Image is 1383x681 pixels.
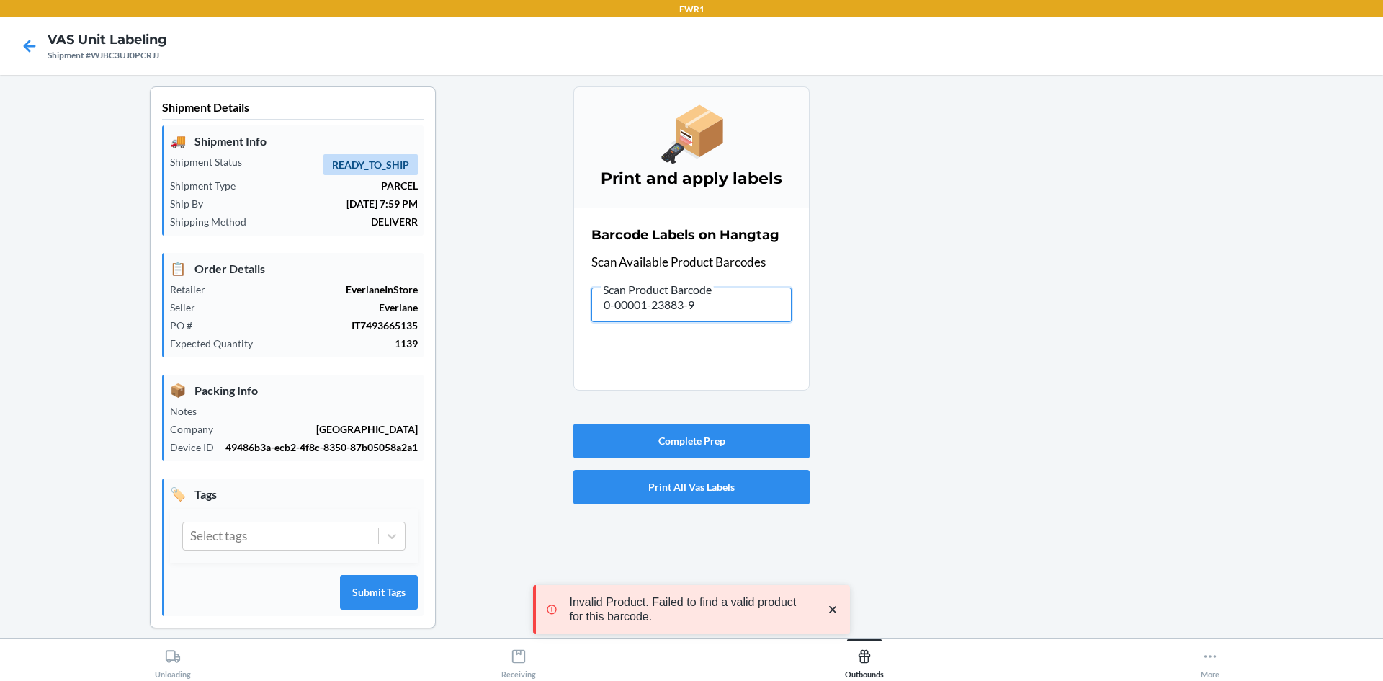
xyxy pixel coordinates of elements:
button: Outbounds [691,639,1037,679]
p: Invalid Product. Failed to find a valid product for this barcode. [569,595,811,624]
p: [GEOGRAPHIC_DATA] [225,422,418,437]
button: More [1037,639,1383,679]
p: Shipment Info [170,131,418,151]
p: Everlane [207,300,418,315]
p: PARCEL [247,178,418,193]
span: 🚚 [170,131,186,151]
p: DELIVERR [258,214,418,229]
p: 49486b3a-ecb2-4f8c-8350-87b05058a2a1 [225,440,418,455]
span: 🏷️ [170,484,186,504]
p: 1139 [264,336,418,351]
p: Notes [170,404,208,419]
p: Order Details [170,259,418,278]
div: Shipment #WJBC3UJ0PCRJJ [48,49,167,62]
span: Scan Product Barcode [601,282,714,297]
div: Outbounds [845,643,884,679]
p: PO # [170,318,204,333]
div: Receiving [501,643,536,679]
span: 📋 [170,259,186,278]
p: Device ID [170,440,225,455]
svg: close toast [825,602,840,617]
p: Ship By [170,196,215,211]
div: Select tags [190,527,247,546]
button: Print All Vas Labels [573,470,810,504]
p: Packing Info [170,380,418,400]
span: 📦 [170,380,186,400]
p: IT7493665135 [204,318,418,333]
p: Shipment Type [170,178,247,193]
p: Shipping Method [170,214,258,229]
p: Tags [170,484,418,504]
h3: Print and apply labels [591,167,792,190]
h2: Barcode Labels on Hangtag [591,226,779,244]
p: Shipment Details [162,99,424,120]
h4: VAS Unit Labeling [48,30,167,49]
p: Company [170,422,225,437]
input: Scan Product Barcode [591,288,792,322]
p: EverlaneInStore [217,282,418,297]
p: EWR1 [679,3,704,16]
p: Shipment Status [170,154,254,169]
p: Scan Available Product Barcodes [591,253,792,272]
button: Submit Tags [340,575,418,610]
p: Seller [170,300,207,315]
p: Retailer [170,282,217,297]
button: Receiving [346,639,691,679]
div: More [1201,643,1219,679]
span: READY_TO_SHIP [323,154,418,175]
p: Expected Quantity [170,336,264,351]
button: Complete Prep [573,424,810,458]
p: [DATE] 7:59 PM [215,196,418,211]
div: Unloading [155,643,191,679]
